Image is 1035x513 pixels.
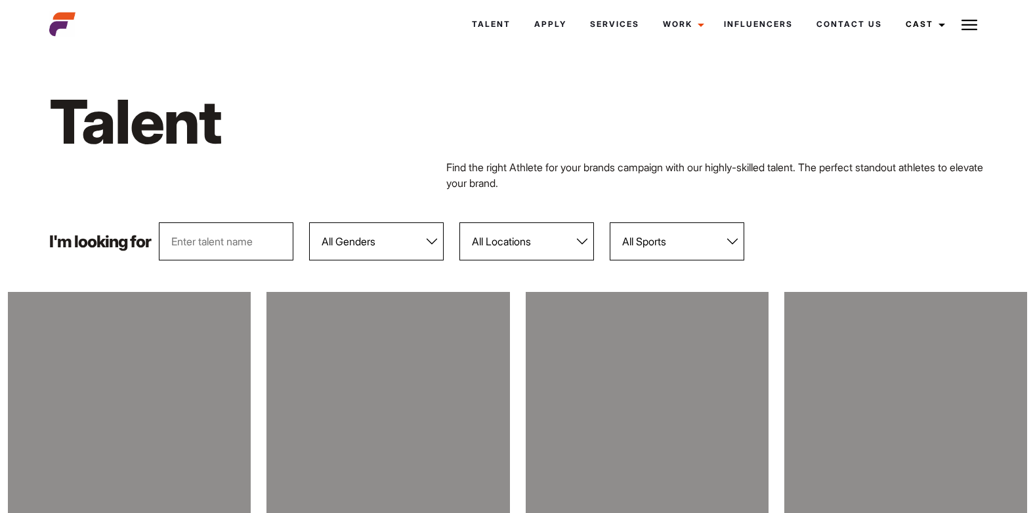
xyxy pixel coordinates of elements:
a: Apply [522,7,578,42]
a: Talent [460,7,522,42]
a: Contact Us [805,7,894,42]
h1: Talent [49,84,589,159]
img: Burger icon [961,17,977,33]
p: Find the right Athlete for your brands campaign with our highly-skilled talent. The perfect stand... [446,159,986,191]
input: Enter talent name [159,222,293,260]
a: Influencers [712,7,805,42]
img: cropped-aefm-brand-fav-22-square.png [49,11,75,37]
a: Services [578,7,651,42]
a: Cast [894,7,953,42]
p: I'm looking for [49,234,151,250]
a: Work [651,7,712,42]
